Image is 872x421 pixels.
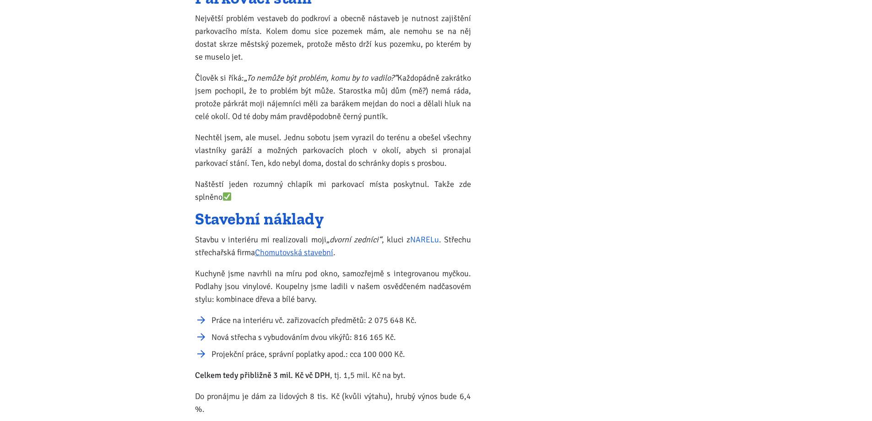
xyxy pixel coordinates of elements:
li: Nová střecha s vybudováním dvou vikýřů: 816 165 Kč. [211,331,471,344]
strong: Celkem tedy přibližně 3 mil. Kč vč DPH [195,370,330,380]
p: , tj. 1,5 mil. Kč na byt. [195,369,471,382]
p: Nechtěl jsem, ale musel. Jednu sobotu jsem vyrazil do terénu a obešel všechny vlastníky garáží a ... [195,131,471,169]
em: „To nemůže být problém, komu by to vadilo?“ [244,73,397,83]
p: Naštěstí jeden rozumný chlapík mi parkovací místa poskytnul. Takže zde splněno [195,178,471,203]
li: Projekční práce, správní poplatky apod.: cca 100 000 Kč. [211,348,471,361]
p: Kuchyně jsme navrhli na míru pod okno, samozřejmě s integrovanou myčkou. Podlahy jsou vinylové. K... [195,267,471,306]
p: Stavbu v interiéru mi realizovali moji , kluci z . Střechu střechařská firma . [195,233,471,259]
p: Do pronájmu je dám za lidových 8 tis. Kč (kvůli výtahu), hrubý výnos bude 6,4 %. [195,390,471,416]
a: NARELu [410,235,439,245]
em: „dvorní zedníci“ [326,235,382,245]
a: Chomutovská stavební [255,247,333,257]
p: Největší problém vestaveb do podkroví a obecně nástaveb je nutnost zajištění parkovacího místa. K... [195,12,471,63]
li: Práce na interiéru vč. zařizovacích předmětů: 2 075 648 Kč. [211,314,471,327]
p: Člověk si říká: Každopádně zakrátko jsem pochopil, že to problém být může. Starostka můj dům (mě?... [195,71,471,123]
h2: Stavební náklady [195,212,471,226]
img: ✅ [223,192,231,201]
